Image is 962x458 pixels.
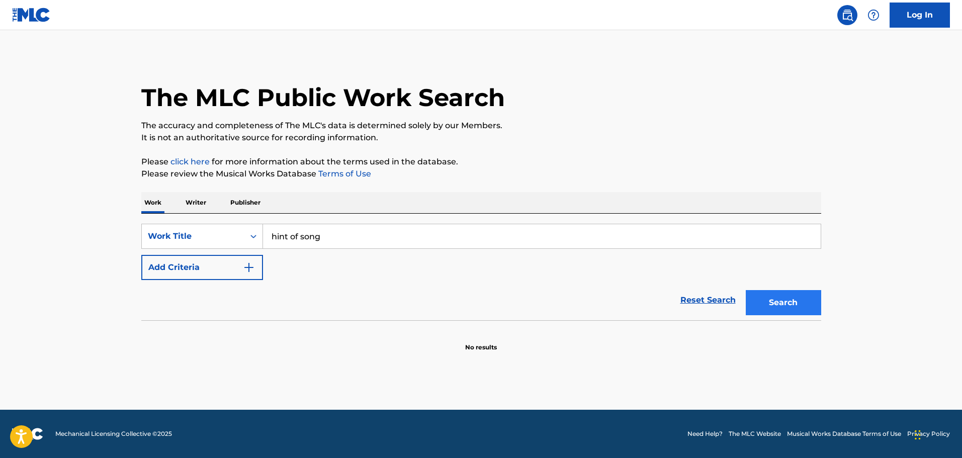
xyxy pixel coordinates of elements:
[465,331,497,352] p: No results
[912,410,962,458] iframe: Chat Widget
[183,192,209,213] p: Writer
[243,261,255,273] img: 9d2ae6d4665cec9f34b9.svg
[141,192,164,213] p: Work
[55,429,172,438] span: Mechanical Licensing Collective © 2025
[907,429,950,438] a: Privacy Policy
[787,429,901,438] a: Musical Works Database Terms of Use
[141,120,821,132] p: The accuracy and completeness of The MLC's data is determined solely by our Members.
[141,156,821,168] p: Please for more information about the terms used in the database.
[841,9,853,21] img: search
[915,420,921,450] div: Drag
[12,8,51,22] img: MLC Logo
[141,255,263,280] button: Add Criteria
[12,428,43,440] img: logo
[746,290,821,315] button: Search
[867,9,880,21] img: help
[141,168,821,180] p: Please review the Musical Works Database
[316,169,371,178] a: Terms of Use
[227,192,264,213] p: Publisher
[890,3,950,28] a: Log In
[148,230,238,242] div: Work Title
[729,429,781,438] a: The MLC Website
[675,289,741,311] a: Reset Search
[170,157,210,166] a: click here
[687,429,723,438] a: Need Help?
[141,224,821,320] form: Search Form
[141,132,821,144] p: It is not an authoritative source for recording information.
[863,5,884,25] div: Help
[837,5,857,25] a: Public Search
[141,82,505,113] h1: The MLC Public Work Search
